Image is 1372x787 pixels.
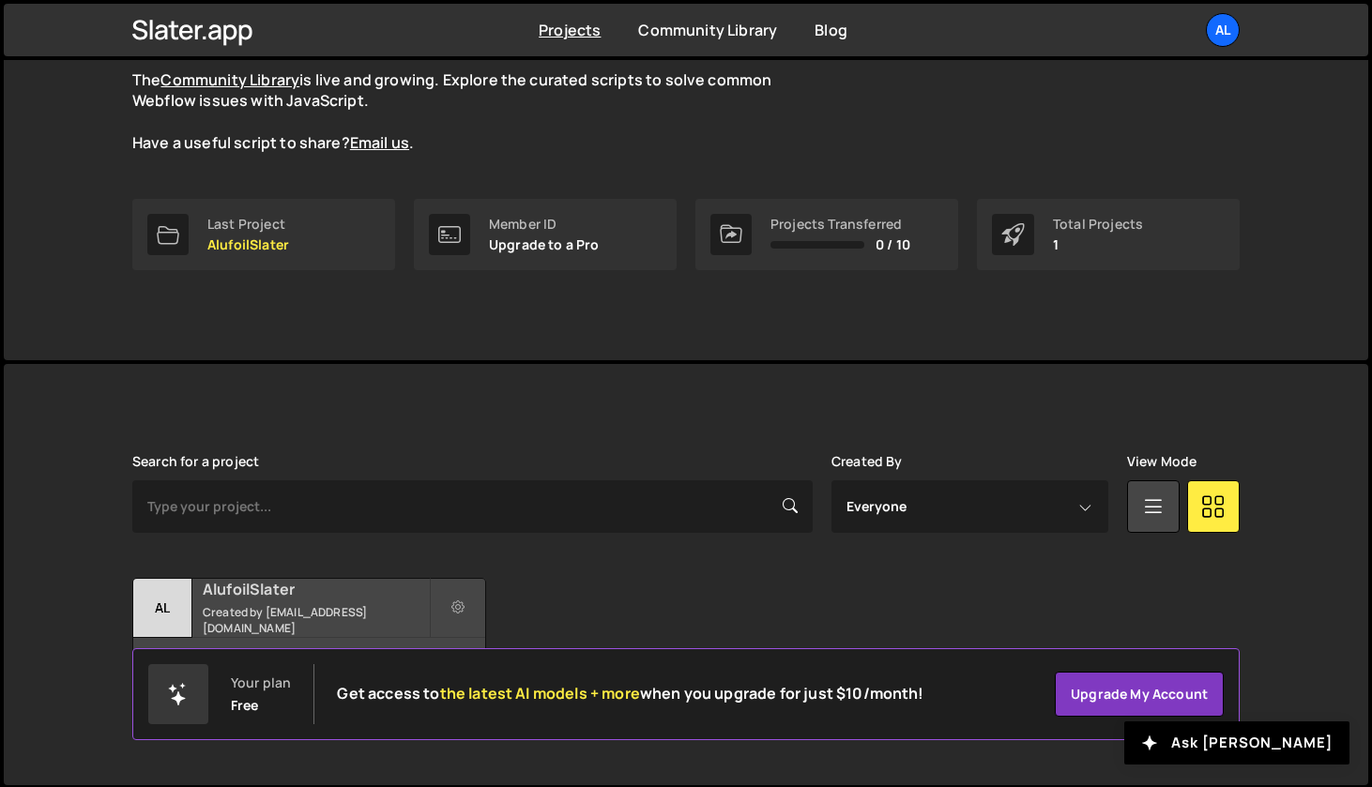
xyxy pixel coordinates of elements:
[815,20,847,40] a: Blog
[770,217,910,232] div: Projects Transferred
[133,638,485,694] div: No pages have been added to this project
[160,69,299,90] a: Community Library
[132,578,486,695] a: Al AlufoilSlater Created by [EMAIL_ADDRESS][DOMAIN_NAME] No pages have been added to this project
[1055,672,1224,717] a: Upgrade my account
[207,237,289,252] p: AlufoilSlater
[1124,721,1349,764] button: Ask [PERSON_NAME]
[1053,237,1143,252] p: 1
[132,454,259,469] label: Search for a project
[337,685,923,703] h2: Get access to when you upgrade for just $10/month!
[831,454,903,469] label: Created By
[231,675,291,690] div: Your plan
[638,20,777,40] a: Community Library
[203,579,429,599] h2: AlufoilSlater
[231,698,259,713] div: Free
[207,217,289,232] div: Last Project
[203,604,429,636] small: Created by [EMAIL_ADDRESS][DOMAIN_NAME]
[133,579,192,638] div: Al
[489,237,600,252] p: Upgrade to a Pro
[132,480,813,533] input: Type your project...
[1206,13,1240,47] a: Al
[489,217,600,232] div: Member ID
[876,237,910,252] span: 0 / 10
[350,132,409,153] a: Email us
[440,683,640,704] span: the latest AI models + more
[132,199,395,270] a: Last Project AlufoilSlater
[1127,454,1197,469] label: View Mode
[1053,217,1143,232] div: Total Projects
[132,69,808,154] p: The is live and growing. Explore the curated scripts to solve common Webflow issues with JavaScri...
[539,20,601,40] a: Projects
